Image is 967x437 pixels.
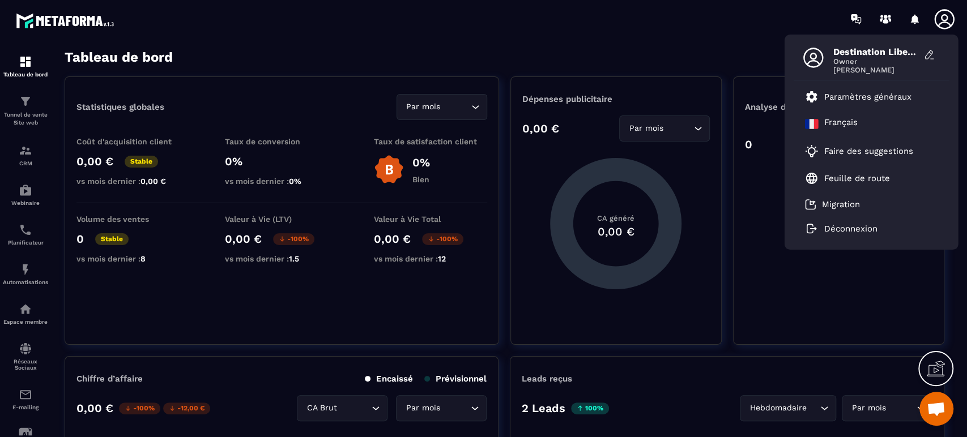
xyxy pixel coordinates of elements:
span: 0,00 € [140,177,166,186]
p: vs mois dernier : [76,254,190,263]
p: Taux de satisfaction client [374,137,487,146]
p: Chiffre d’affaire [76,374,143,384]
div: Search for option [396,395,487,421]
div: Ouvrir le chat [919,392,953,426]
p: Déconnexion [824,224,877,234]
a: emailemailE-mailing [3,379,48,419]
span: 8 [140,254,146,263]
img: scheduler [19,223,32,237]
p: Coût d'acquisition client [76,137,190,146]
span: 12 [438,254,446,263]
input: Search for option [888,402,914,414]
input: Search for option [442,402,468,414]
p: vs mois dernier : [225,177,338,186]
p: Tableau de bord [3,71,48,78]
p: Valeur à Vie (LTV) [225,215,338,224]
p: Dépenses publicitaire [522,94,710,104]
p: 0,00 € [374,232,411,246]
span: Par mois [404,101,443,113]
p: Encaissé [365,374,413,384]
p: -100% [422,233,463,245]
img: logo [16,10,118,31]
p: Taux de conversion [225,137,338,146]
p: Paramètres généraux [824,92,911,102]
p: 100% [571,402,609,414]
a: social-networksocial-networkRéseaux Sociaux [3,333,48,379]
p: Faire des suggestions [824,146,913,156]
p: vs mois dernier : [225,254,338,263]
p: 0,00 € [76,155,113,168]
p: Automatisations [3,279,48,285]
input: Search for option [443,101,468,113]
a: formationformationCRM [3,135,48,175]
div: Search for option [842,395,932,421]
p: 0 [76,232,84,246]
img: automations [19,183,32,197]
span: 0% [289,177,301,186]
p: E-mailing [3,404,48,410]
div: Search for option [740,395,836,421]
img: social-network [19,342,32,355]
p: Stable [95,233,129,245]
p: Planificateur [3,239,48,246]
p: Bien [412,175,430,184]
h3: Tableau de bord [65,49,173,65]
p: 0% [225,155,338,168]
p: Migration [822,199,860,209]
img: automations [19,263,32,276]
span: Hebdomadaire [747,402,809,414]
span: [PERSON_NAME] [833,66,918,74]
img: formation [19,55,32,68]
img: formation [19,95,32,108]
span: Par mois [849,402,888,414]
a: Paramètres généraux [805,90,911,104]
a: automationsautomationsAutomatisations [3,254,48,294]
input: Search for option [809,402,817,414]
a: automationsautomationsEspace membre [3,294,48,333]
p: Français [824,117,858,131]
p: 0 [745,138,752,151]
a: Migration [805,199,860,210]
p: Statistiques globales [76,102,164,112]
p: 0,00 € [522,122,559,135]
img: formation [19,144,32,157]
p: 0% [412,156,430,169]
a: automationsautomationsWebinaire [3,175,48,215]
img: b-badge-o.b3b20ee6.svg [374,155,404,185]
span: Owner [833,57,918,66]
div: Search for option [297,395,387,421]
input: Search for option [339,402,369,414]
span: Destination Liberation [PERSON_NAME] [833,46,918,57]
div: Search for option [619,115,710,142]
p: vs mois dernier : [76,177,190,186]
p: vs mois dernier : [374,254,487,263]
p: Webinaire [3,200,48,206]
p: Volume des ventes [76,215,190,224]
a: Faire des suggestions [805,144,924,158]
p: Valeur à Vie Total [374,215,487,224]
p: CRM [3,160,48,166]
p: -100% [119,402,160,414]
p: Tunnel de vente Site web [3,111,48,127]
p: Feuille de route [824,173,890,183]
a: Feuille de route [805,172,890,185]
p: Stable [125,156,158,168]
p: Leads reçus [522,374,572,384]
img: automations [19,302,32,316]
span: Par mois [403,402,442,414]
p: -12,00 € [163,402,210,414]
input: Search for option [666,122,691,135]
span: 1.5 [289,254,299,263]
p: Prévisionnel [424,374,487,384]
p: Réseaux Sociaux [3,358,48,371]
p: -100% [273,233,314,245]
p: 2 Leads [522,401,565,415]
div: Search for option [397,94,487,120]
a: formationformationTunnel de vente Site web [3,86,48,135]
img: email [19,388,32,401]
a: schedulerschedulerPlanificateur [3,215,48,254]
span: Par mois [627,122,666,135]
a: formationformationTableau de bord [3,46,48,86]
span: CA Brut [304,402,339,414]
p: Espace membre [3,319,48,325]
